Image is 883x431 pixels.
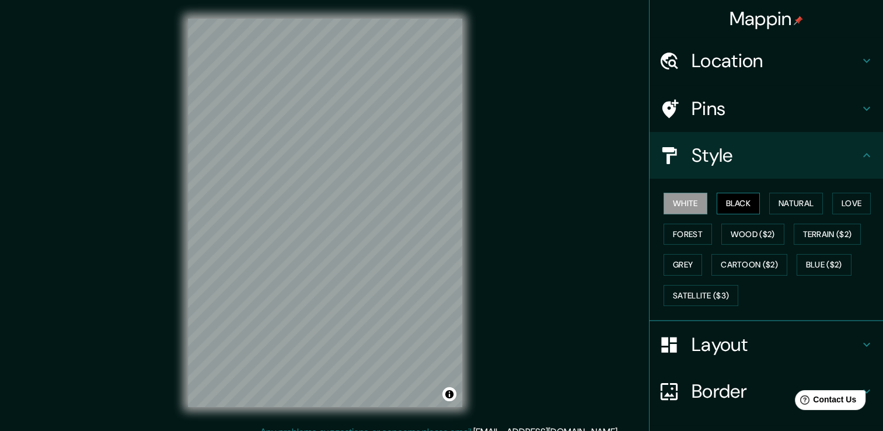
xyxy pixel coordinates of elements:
div: Border [650,368,883,415]
button: Forest [664,224,712,245]
h4: Layout [692,333,860,356]
div: Location [650,37,883,84]
h4: Pins [692,97,860,120]
button: Wood ($2) [721,224,784,245]
canvas: Map [188,19,462,407]
h4: Mappin [730,7,804,30]
button: Blue ($2) [797,254,851,276]
button: Love [832,193,871,214]
h4: Border [692,380,860,403]
h4: Location [692,49,860,72]
button: Black [717,193,760,214]
img: pin-icon.png [794,16,803,25]
iframe: Help widget launcher [779,385,870,418]
h4: Style [692,144,860,167]
div: Pins [650,85,883,132]
div: Style [650,132,883,179]
button: White [664,193,707,214]
button: Grey [664,254,702,276]
button: Toggle attribution [442,387,456,401]
button: Terrain ($2) [794,224,861,245]
div: Layout [650,321,883,368]
button: Cartoon ($2) [711,254,787,276]
button: Satellite ($3) [664,285,738,307]
button: Natural [769,193,823,214]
